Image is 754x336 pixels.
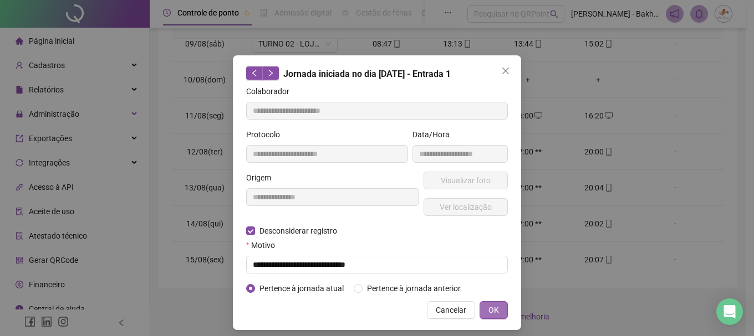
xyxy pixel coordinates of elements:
button: Close [497,62,514,80]
label: Colaborador [246,85,297,97]
div: Open Intercom Messenger [716,298,743,325]
label: Origem [246,172,278,184]
span: Pertence à jornada atual [255,282,348,294]
span: left [251,69,258,77]
label: Data/Hora [412,128,457,141]
button: Ver localização [424,198,508,216]
button: left [246,66,263,80]
button: Visualizar foto [424,172,508,189]
span: close [501,66,510,75]
button: Cancelar [427,301,475,319]
div: Jornada iniciada no dia [DATE] - Entrada 1 [246,66,508,81]
span: OK [488,304,499,316]
span: Pertence à jornada anterior [363,282,465,294]
button: right [262,66,279,80]
span: Desconsiderar registro [255,225,342,237]
button: OK [480,301,508,319]
label: Protocolo [246,128,287,141]
span: Cancelar [436,304,466,316]
label: Motivo [246,239,282,251]
span: right [267,69,274,77]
